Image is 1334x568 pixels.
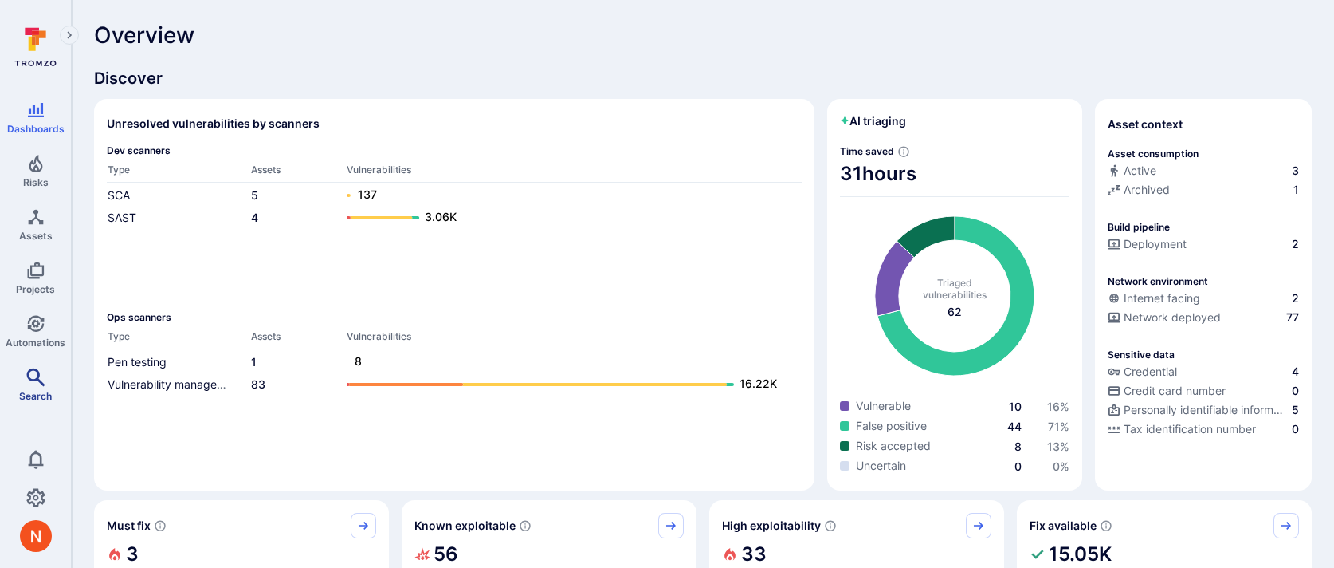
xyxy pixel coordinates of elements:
[1108,364,1299,380] a: Credential4
[154,519,167,532] svg: Risk score >=40 , missed SLA
[1053,460,1069,473] span: 0 %
[1108,182,1299,201] div: Code repository is archived
[1048,420,1069,433] a: 71%
[1048,420,1069,433] span: 71 %
[1108,310,1299,329] div: Evidence that the asset is packaged and deployed somewhere
[6,337,65,349] span: Automations
[1053,460,1069,473] a: 0%
[1047,440,1069,453] span: 13 %
[1108,116,1183,132] span: Asset context
[1124,182,1170,198] span: Archived
[824,519,837,532] svg: EPSS score ≥ 0.7
[1108,310,1221,325] div: Network deployed
[7,123,65,135] span: Dashboards
[856,418,927,434] span: False positive
[251,377,265,391] a: 83
[1108,421,1299,440] div: Evidence indicative of processing tax identification numbers
[519,519,532,532] svg: Confirmed exploitable by KEV
[1108,221,1170,233] p: Build pipeline
[347,208,786,227] a: 3.06K
[1100,519,1112,532] svg: Vulnerabilities with fix available
[108,355,167,369] a: Pen testing
[94,67,1312,89] span: Discover
[1108,402,1299,421] div: Evidence indicative of processing personally identifiable information
[60,26,79,45] button: Expand navigation menu
[251,211,258,224] a: 4
[1293,182,1299,198] span: 1
[1108,182,1170,198] div: Archived
[19,230,53,242] span: Assets
[1108,364,1177,380] div: Credential
[1030,518,1097,534] span: Fix available
[1124,364,1177,380] span: Credential
[1292,421,1299,437] span: 0
[94,22,194,48] span: Overview
[20,520,52,552] div: Neeren Patki
[948,304,962,320] span: total
[250,329,346,349] th: Assets
[1124,383,1226,399] span: Credit card number
[425,210,457,223] text: 3.06K
[358,187,377,201] text: 137
[856,398,911,414] span: Vulnerable
[840,145,894,157] span: Time saved
[1124,421,1256,437] span: Tax identification number
[20,520,52,552] img: ACg8ocIprwjrgDQnDsNSk9Ghn5p5-B8DpAKWoJ5Gi9syOE4K59tr4Q=s96-c
[1108,290,1299,310] div: Evidence that an asset is internet facing
[16,283,55,295] span: Projects
[1286,310,1299,325] span: 77
[1007,420,1022,433] a: 44
[840,161,1069,187] span: 31 hours
[107,311,802,323] span: Ops scanners
[1108,402,1299,418] a: Personally identifiable information (PII)5
[347,186,786,205] a: 137
[1108,364,1299,383] div: Evidence indicative of handling user or service credentials
[1047,440,1069,453] a: 13%
[1108,163,1156,179] div: Active
[1124,290,1200,306] span: Internet facing
[1108,182,1299,198] a: Archived1
[1292,163,1299,179] span: 3
[1014,460,1022,473] a: 0
[251,188,258,202] a: 5
[1108,310,1299,325] a: Network deployed77
[1292,383,1299,399] span: 0
[1292,236,1299,252] span: 2
[722,518,821,534] span: High exploitability
[107,116,320,132] h2: Unresolved vulnerabilities by scanners
[1108,163,1299,179] a: Active3
[1108,290,1299,306] a: Internet facing2
[1108,236,1299,255] div: Configured deployment pipeline
[1108,236,1299,252] a: Deployment2
[897,145,910,158] svg: Estimated based on an average time of 30 mins needed to triage each vulnerability
[923,277,987,301] span: Triaged vulnerabilities
[1047,400,1069,413] a: 16%
[856,438,931,454] span: Risk accepted
[347,353,786,372] a: 8
[108,188,130,202] a: SCA
[1108,163,1299,182] div: Commits seen in the last 180 days
[1108,290,1200,306] div: Internet facing
[108,211,136,224] a: SAST
[1108,421,1256,437] div: Tax identification number
[1047,400,1069,413] span: 16 %
[1108,349,1175,361] p: Sensitive data
[355,354,362,368] text: 8
[1108,275,1208,287] p: Network environment
[23,176,49,188] span: Risks
[1108,421,1299,437] a: Tax identification number0
[1108,383,1299,402] div: Evidence indicative of processing credit card numbers
[108,377,243,391] a: Vulnerability management
[740,377,777,390] text: 16.22K
[1124,402,1289,418] span: Personally identifiable information (PII)
[1124,310,1221,325] span: Network deployed
[107,163,250,183] th: Type
[1108,383,1226,399] div: Credit card number
[856,458,906,474] span: Uncertain
[1108,383,1299,399] a: Credit card number0
[1014,440,1022,453] a: 8
[1009,400,1022,413] a: 10
[251,355,257,369] a: 1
